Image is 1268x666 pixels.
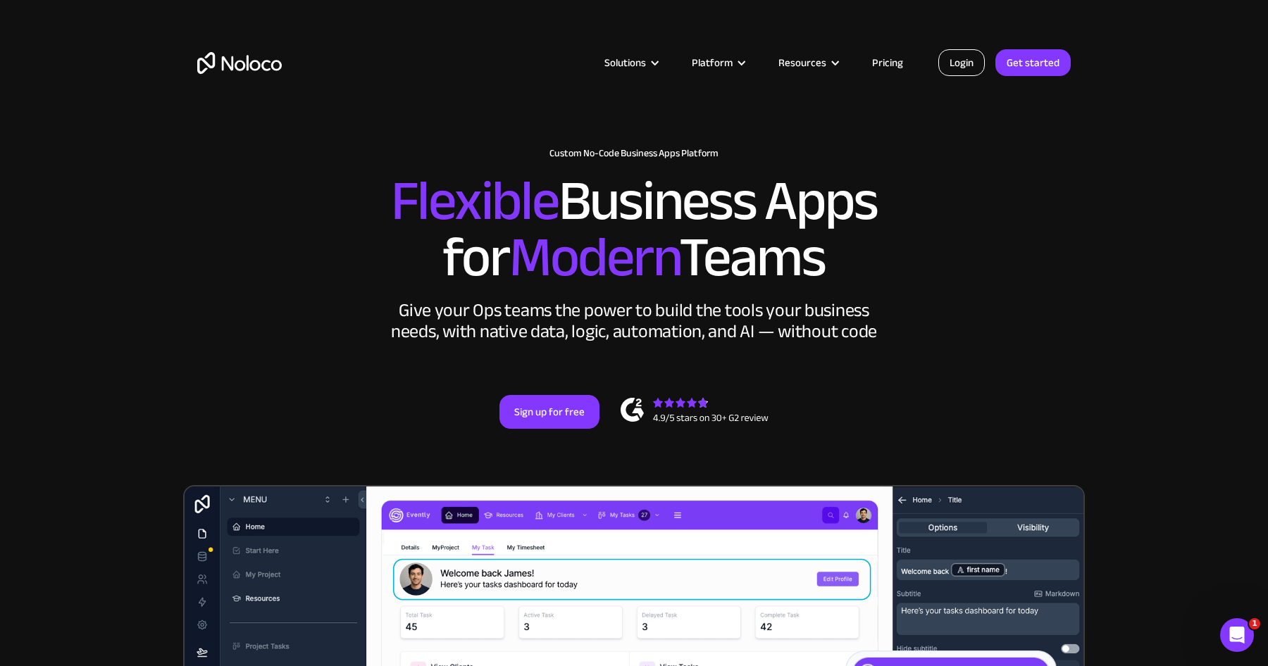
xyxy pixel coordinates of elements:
div: Solutions [604,54,646,72]
a: Login [938,49,985,76]
span: Modern [509,205,679,310]
a: Sign up for free [499,395,599,429]
iframe: Intercom live chat [1220,618,1254,652]
div: Solutions [587,54,674,72]
h1: Custom No-Code Business Apps Platform [197,148,1071,159]
div: Platform [692,54,733,72]
div: Give your Ops teams the power to build the tools your business needs, with native data, logic, au... [387,300,881,342]
div: Resources [778,54,826,72]
span: Flexible [391,149,559,253]
a: Pricing [854,54,921,72]
span: 1 [1249,618,1260,629]
h2: Business Apps for Teams [197,173,1071,286]
div: Platform [674,54,761,72]
a: Get started [995,49,1071,76]
a: home [197,52,282,74]
div: Resources [761,54,854,72]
